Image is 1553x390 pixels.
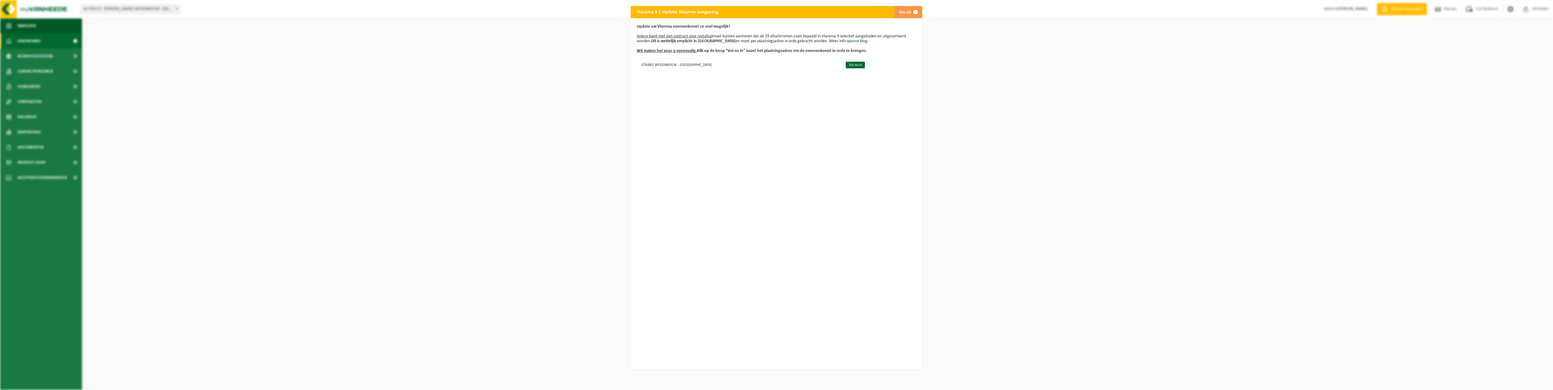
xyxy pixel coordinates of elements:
u: Iedere klant met een contract voor restafval [637,34,712,39]
b: Klik op de knop "Vul nu in" naast het plaatsingsadres om de overeenkomst in orde te brengen. [637,49,867,53]
h2: Vlarema 9 | Update Vlaamse wetgeving [631,6,725,18]
p: moet kunnen aantonen dat de 29 afvalstromen zoals bepaald in Vlarema 9 selectief aangeboden en ui... [637,24,916,53]
button: Skip (0) [894,6,922,18]
a: Vul nu in [846,62,865,68]
u: Wij maken het voor u eenvoudig. [637,49,697,53]
td: STRABO WEGENBOUW - [GEOGRAPHIC_DATA] [637,60,841,70]
b: Update uw Vlarema overeenkomst zo snel mogelijk! [637,24,730,29]
a: onze blog. [851,39,869,43]
b: Dit is wettelijk verplicht in [GEOGRAPHIC_DATA] [651,39,735,43]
